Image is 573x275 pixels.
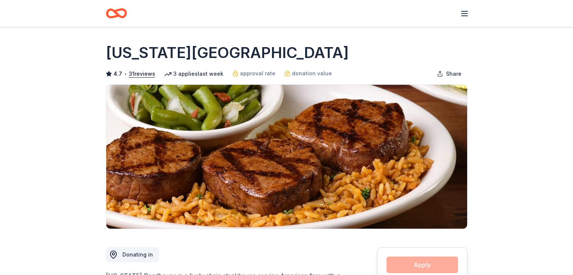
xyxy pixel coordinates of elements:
[129,69,155,78] button: 31reviews
[124,71,127,77] span: •
[164,69,223,78] div: 3 applies last week
[284,69,332,78] a: donation value
[113,69,122,78] span: 4.7
[106,85,467,229] img: Image for Texas Roadhouse
[240,69,275,78] span: approval rate
[122,251,153,258] span: Donating in
[292,69,332,78] span: donation value
[232,69,275,78] a: approval rate
[431,66,468,81] button: Share
[106,42,349,63] h1: [US_STATE][GEOGRAPHIC_DATA]
[106,5,127,22] a: Home
[446,69,461,78] span: Share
